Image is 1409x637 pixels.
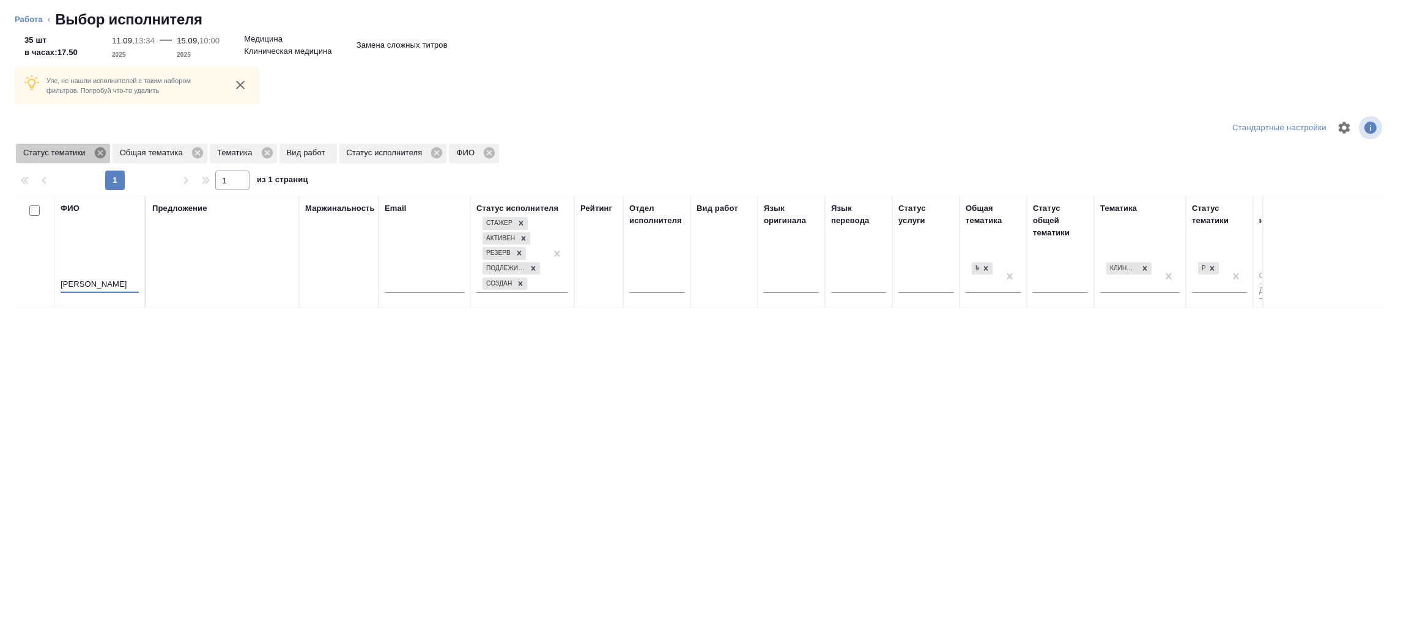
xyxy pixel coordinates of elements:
p: Статус исполнителя [347,147,427,159]
div: Подлежит внедрению [483,262,527,275]
p: Вид работ [287,147,330,159]
div: Клиническая медицина [1105,261,1153,276]
div: Создан [483,278,514,290]
h2: Выбор исполнителя [55,10,202,29]
div: Рекомендован [1197,261,1220,276]
div: Статус услуги [898,202,953,227]
p: 15.09, [177,36,199,45]
p: 11.09, [112,36,135,45]
div: Тематика [210,144,277,163]
input: От [1259,269,1290,284]
div: Статус общей тематики [1033,202,1088,239]
div: Статус исполнителя [476,202,558,215]
div: Рекомендован [1198,262,1205,275]
div: Медицина [971,261,994,276]
div: Стажер, Активен, Резерв, Подлежит внедрению, Создан [481,231,531,246]
div: Язык оригинала [764,202,819,227]
span: Настроить таблицу [1329,113,1359,142]
div: ФИО [61,202,80,215]
div: Вид работ [697,202,738,215]
div: Отдел исполнителя [629,202,684,227]
div: Общая тематика [113,144,207,163]
div: split button [1229,119,1329,138]
span: Посмотреть информацию [1359,116,1385,139]
p: Упс, не нашли исполнителей с таким набором фильтров. Попробуй что-то удалить [46,76,221,95]
span: из 1 страниц [257,172,308,190]
div: Статус исполнителя [339,144,447,163]
div: ФИО [449,144,499,163]
div: Статус тематики [1192,202,1247,227]
div: Медицина [972,262,979,275]
div: — [160,29,172,61]
div: Клиническая медицина [1106,262,1138,275]
div: Email [385,202,406,215]
div: Стажер, Активен, Резерв, Подлежит внедрению, Создан [481,261,541,276]
nav: breadcrumb [15,10,1394,29]
div: Стажер [483,217,514,230]
li: ‹ [48,13,50,26]
p: 35 шт [24,34,78,46]
div: Общая тематика [966,202,1021,227]
div: Активен [483,232,517,245]
div: Язык перевода [831,202,886,227]
p: 13:34 [135,36,155,45]
p: Общая тематика [120,147,187,159]
p: Медицина [244,33,283,45]
div: Стажер, Активен, Резерв, Подлежит внедрению, Создан [481,276,528,292]
p: 10:00 [199,36,220,45]
p: Замена сложных титров [357,39,448,51]
div: Предложение [152,202,207,215]
div: Резерв [483,247,512,260]
div: Тематика [1100,202,1137,215]
div: Рейтинг [580,202,612,215]
input: До [1259,284,1290,299]
div: Стажер, Активен, Резерв, Подлежит внедрению, Создан [481,216,529,231]
div: Маржинальность [305,202,375,215]
div: Стажер, Активен, Резерв, Подлежит внедрению, Создан [481,246,527,261]
p: ФИО [456,147,479,159]
p: Статус тематики [23,147,90,159]
p: Тематика [217,147,257,159]
a: Работа [15,15,43,24]
div: Кол-во начисл. [1259,202,1290,227]
div: Статус тематики [16,144,110,163]
button: close [231,76,250,94]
